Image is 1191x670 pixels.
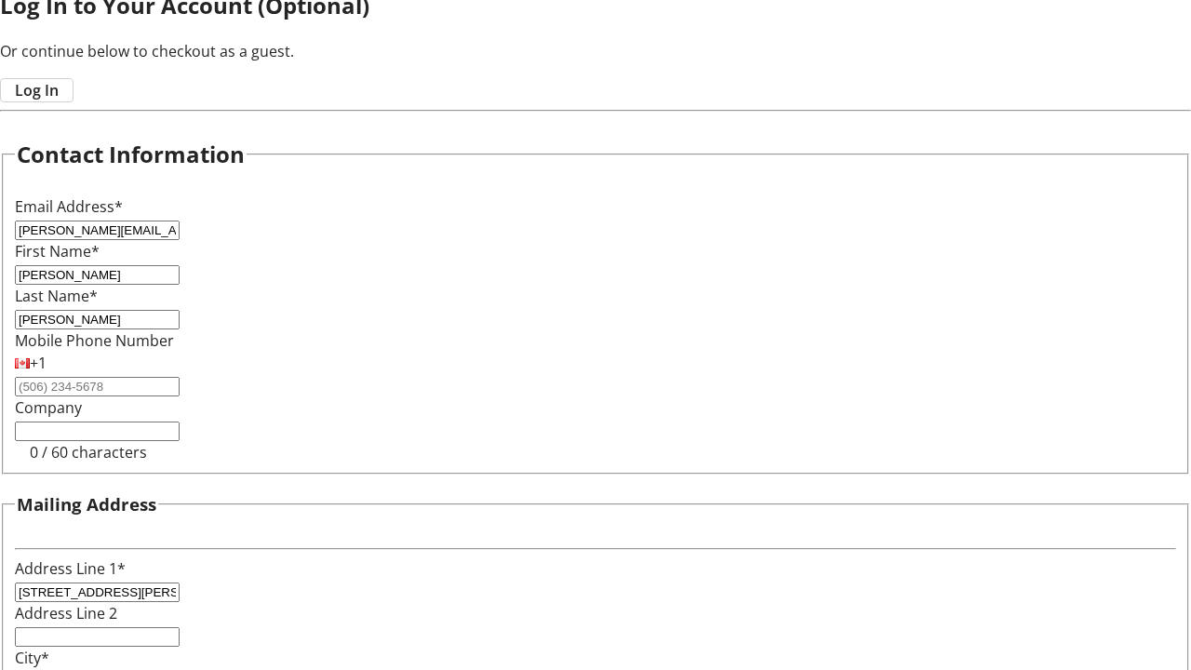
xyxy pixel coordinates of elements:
[15,558,126,579] label: Address Line 1*
[17,138,245,171] h2: Contact Information
[15,583,180,602] input: Address
[30,442,147,462] tr-character-limit: 0 / 60 characters
[15,286,98,306] label: Last Name*
[15,397,82,418] label: Company
[17,491,156,517] h3: Mailing Address
[15,603,117,623] label: Address Line 2
[15,241,100,261] label: First Name*
[15,79,59,101] span: Log In
[15,196,123,217] label: Email Address*
[15,330,174,351] label: Mobile Phone Number
[15,648,49,668] label: City*
[15,377,180,396] input: (506) 234-5678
